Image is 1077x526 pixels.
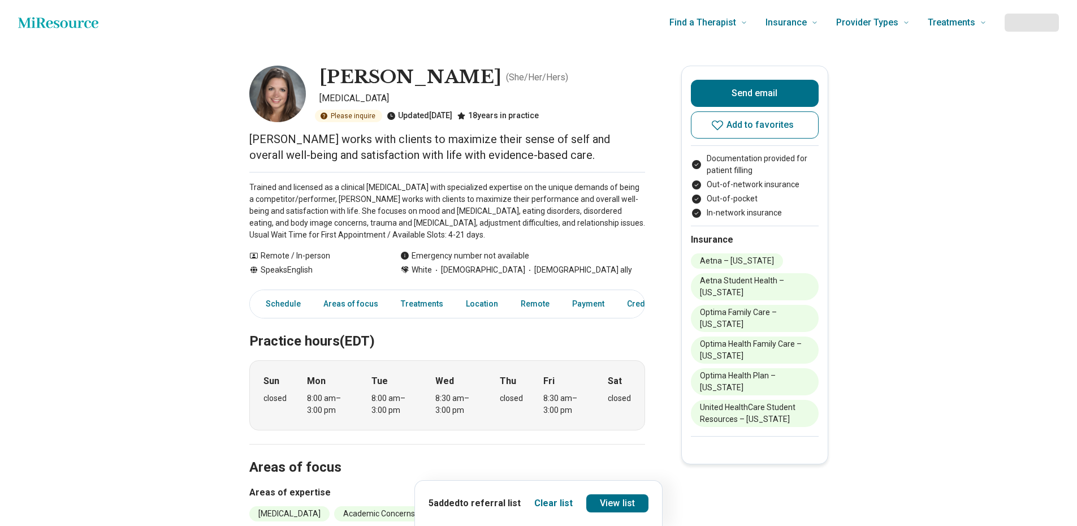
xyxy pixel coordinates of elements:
span: to referral list [460,498,521,508]
p: [MEDICAL_DATA] [319,92,645,105]
button: Add to favorites [691,111,819,139]
button: Clear list [534,497,573,510]
strong: Fri [543,374,555,388]
span: White [412,264,432,276]
div: When does the program meet? [249,360,645,430]
div: 8:00 am – 3:00 pm [371,393,415,416]
li: Out-of-pocket [691,193,819,205]
p: Trained and licensed as a clinical [MEDICAL_DATA] with specialized expertise on the unique demand... [249,182,645,241]
li: Optima Health Plan – [US_STATE] [691,368,819,395]
a: View list [586,494,648,512]
ul: Payment options [691,153,819,219]
span: Find a Therapist [669,15,736,31]
a: Treatments [394,292,450,316]
div: 8:30 am – 3:00 pm [543,393,587,416]
a: Location [459,292,505,316]
strong: Sat [608,374,622,388]
li: [MEDICAL_DATA] [249,506,330,521]
a: Schedule [252,292,308,316]
strong: Mon [307,374,326,388]
li: Aetna Student Health – [US_STATE] [691,273,819,300]
li: Optima Family Care – [US_STATE] [691,305,819,332]
a: Home page [18,11,98,34]
li: In-network insurance [691,207,819,219]
div: 8:30 am – 3:00 pm [435,393,479,416]
strong: Sun [263,374,279,388]
h3: Areas of expertise [249,486,645,499]
h2: Practice hours (EDT) [249,305,645,351]
a: Remote [514,292,556,316]
div: Remote / In-person [249,250,378,262]
strong: Wed [435,374,454,388]
span: Treatments [928,15,975,31]
div: closed [263,393,287,404]
h1: [PERSON_NAME] [319,66,501,89]
a: Areas of focus [317,292,385,316]
div: Please inquire [315,110,382,122]
button: Send email [691,80,819,107]
p: 5 added [429,497,521,510]
div: Updated [DATE] [387,110,452,122]
li: Academic Concerns [334,506,424,521]
p: ( She/Her/Hers ) [506,71,568,84]
a: Credentials [620,292,677,316]
div: Speaks English [249,264,378,276]
li: Out-of-network insurance [691,179,819,191]
span: [DEMOGRAPHIC_DATA] [432,264,525,276]
h2: Areas of focus [249,431,645,477]
span: Add to favorites [726,120,794,130]
li: Documentation provided for patient filling [691,153,819,176]
li: United HealthCare Student Resources – [US_STATE] [691,400,819,427]
li: Optima Health Family Care – [US_STATE] [691,337,819,364]
div: 18 years in practice [457,110,539,122]
strong: Tue [371,374,388,388]
a: Payment [565,292,611,316]
h2: Insurance [691,233,819,247]
span: Insurance [765,15,807,31]
img: Lori Freeman, Psychologist [249,66,306,122]
div: closed [500,393,523,404]
div: 8:00 am – 3:00 pm [307,393,351,416]
div: Emergency number not available [400,250,529,262]
strong: Thu [500,374,516,388]
li: Aetna – [US_STATE] [691,253,783,269]
span: [DEMOGRAPHIC_DATA] ally [525,264,632,276]
div: closed [608,393,631,404]
p: [PERSON_NAME] works with clients to maximize their sense of self and overall well-being and satis... [249,131,645,163]
span: Provider Types [836,15,898,31]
